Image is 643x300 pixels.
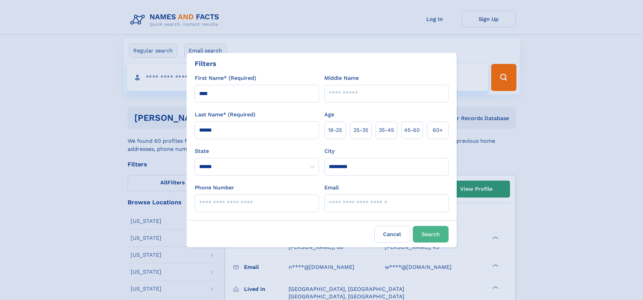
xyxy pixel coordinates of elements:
[328,126,342,134] span: 18‑25
[413,226,449,243] button: Search
[404,126,420,134] span: 45‑60
[195,184,234,192] label: Phone Number
[324,184,339,192] label: Email
[324,111,334,119] label: Age
[433,126,443,134] span: 60+
[195,74,256,82] label: First Name* (Required)
[379,126,394,134] span: 35‑45
[195,111,256,119] label: Last Name* (Required)
[353,126,368,134] span: 25‑35
[324,74,359,82] label: Middle Name
[195,147,319,155] label: State
[195,59,216,69] div: Filters
[374,226,410,243] label: Cancel
[324,147,334,155] label: City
